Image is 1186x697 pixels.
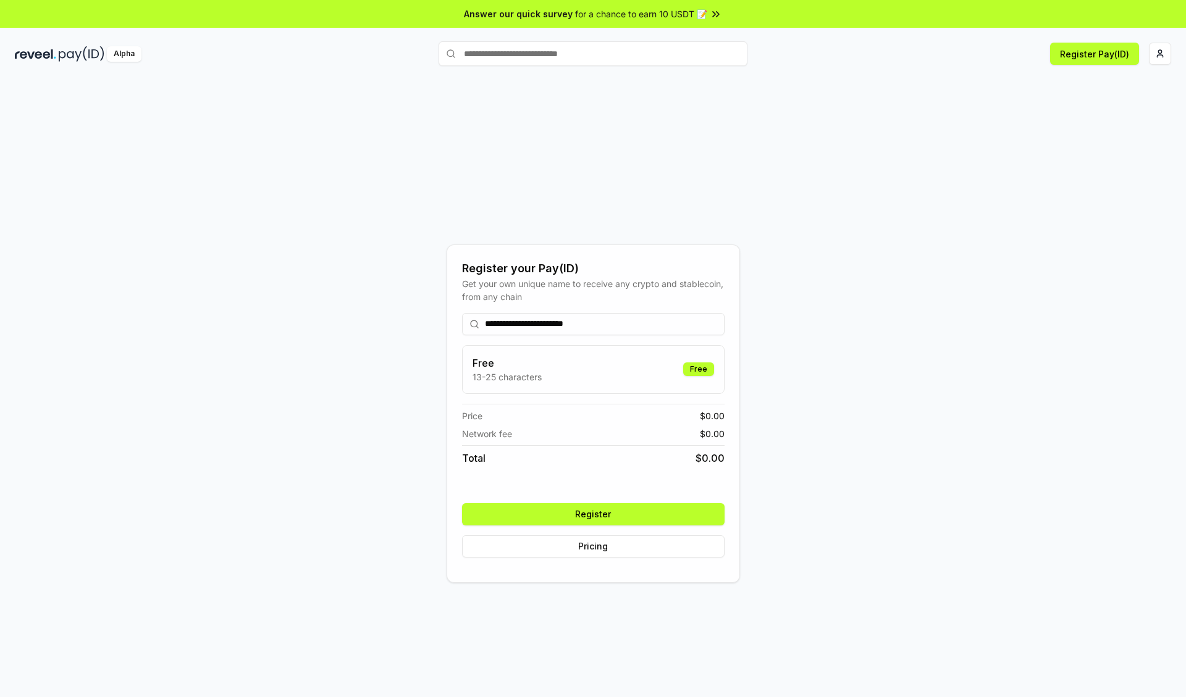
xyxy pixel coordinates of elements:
[462,427,512,440] span: Network fee
[700,427,725,440] span: $ 0.00
[473,370,542,383] p: 13-25 characters
[462,535,725,557] button: Pricing
[15,46,56,62] img: reveel_dark
[575,7,707,20] span: for a chance to earn 10 USDT 📝
[462,451,486,465] span: Total
[462,503,725,525] button: Register
[700,409,725,422] span: $ 0.00
[59,46,104,62] img: pay_id
[462,409,482,422] span: Price
[683,362,714,376] div: Free
[107,46,141,62] div: Alpha
[1050,43,1139,65] button: Register Pay(ID)
[462,277,725,303] div: Get your own unique name to receive any crypto and stablecoin, from any chain
[462,260,725,277] div: Register your Pay(ID)
[696,451,725,465] span: $ 0.00
[464,7,573,20] span: Answer our quick survey
[473,356,542,370] h3: Free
